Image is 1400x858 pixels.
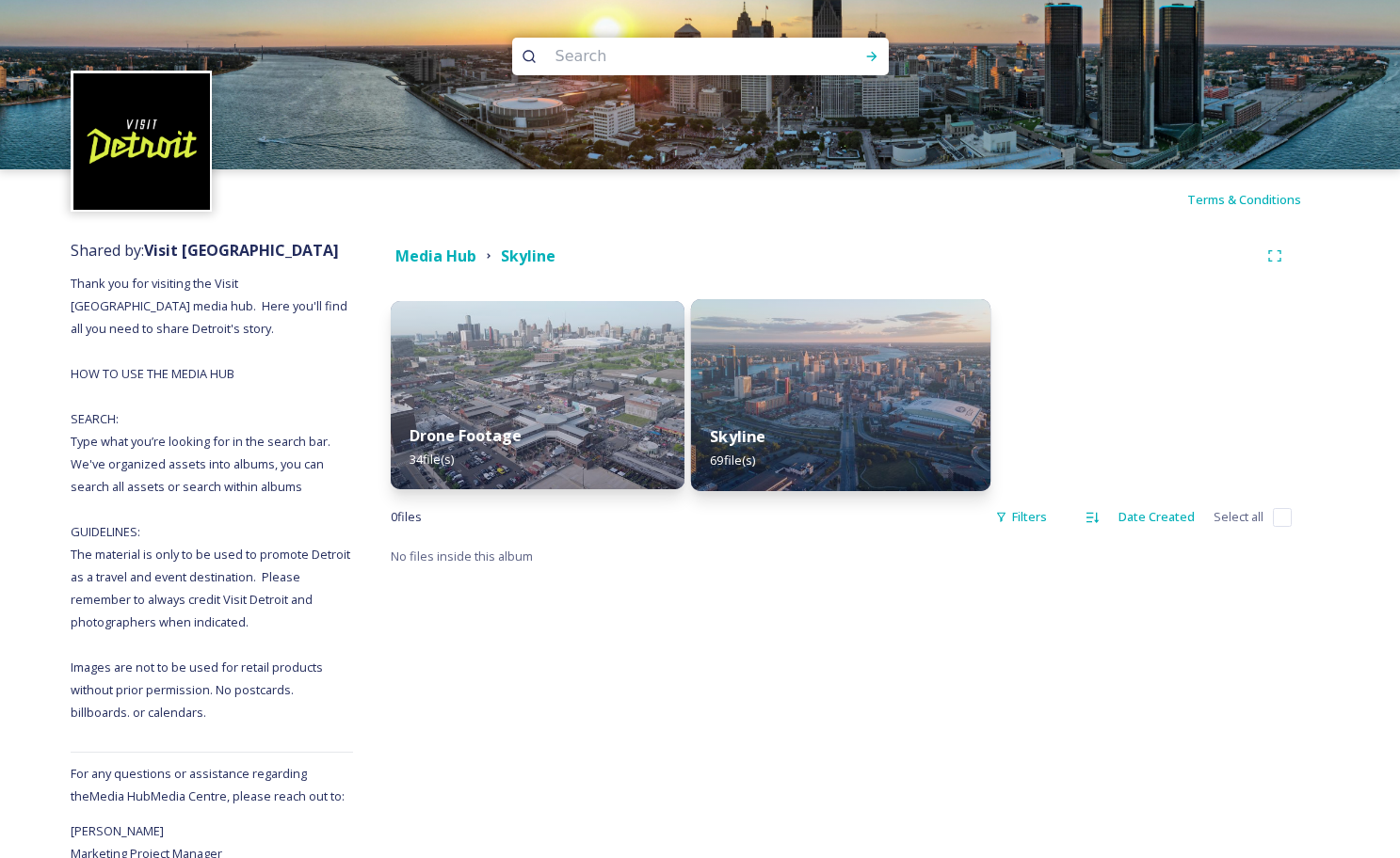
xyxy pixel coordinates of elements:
[410,451,454,468] span: 34 file(s)
[986,499,1056,535] div: Filters
[391,301,684,489] img: def2a28a-58a3-4210-861b-a08cb274e15c.jpg
[711,452,756,469] span: 69 file(s)
[1214,508,1263,526] span: Select all
[73,73,210,210] img: VISIT%20DETROIT%20LOGO%20-%20BLACK%20BACKGROUND.png
[395,246,476,266] strong: Media Hub
[144,240,339,261] strong: Visit [GEOGRAPHIC_DATA]
[71,275,353,721] span: Thank you for visiting the Visit [GEOGRAPHIC_DATA] media hub. Here you'll find all you need to sh...
[71,240,339,261] span: Shared by:
[1187,191,1301,208] span: Terms & Conditions
[1187,188,1329,211] a: Terms & Conditions
[1109,499,1204,535] div: Date Created
[71,765,345,804] span: For any questions or assistance regarding the Media Hub Media Centre, please reach out to:
[691,299,991,491] img: 96fa55b3-48d1-4893-9052-c385f6f69521.jpg
[711,426,766,447] strong: Skyline
[391,508,422,526] span: 0 file s
[410,425,522,446] strong: Drone Footage
[546,36,804,77] input: Search
[501,246,555,266] strong: Skyline
[391,548,533,564] span: No files inside this album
